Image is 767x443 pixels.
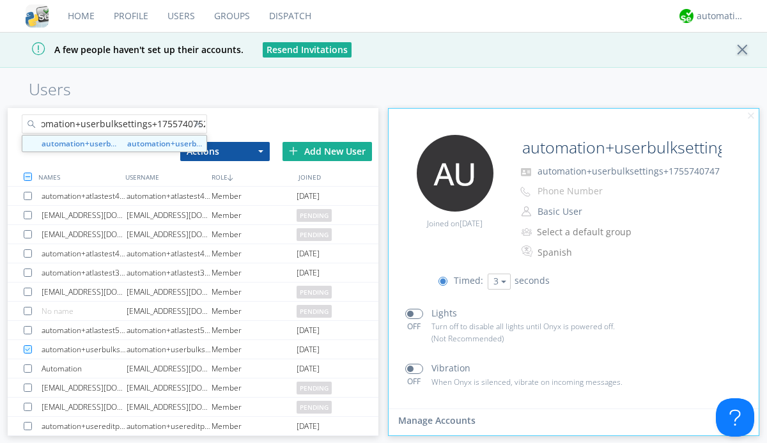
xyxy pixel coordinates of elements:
span: [DATE] [297,417,320,436]
a: No name[EMAIL_ADDRESS][DOMAIN_NAME]Memberpending [8,302,378,321]
span: A few people haven't set up their accounts. [10,43,244,56]
div: Member [212,359,297,378]
div: automation+atlastest4921564737 [127,244,212,263]
img: d2d01cd9b4174d08988066c6d424eccd [679,9,693,23]
div: automation+userbulksettings+1755735034 [127,340,212,359]
span: pending [297,382,332,394]
div: automation+atlas [697,10,745,22]
div: USERNAME [122,167,208,186]
div: [EMAIL_ADDRESS][DOMAIN_NAME] [42,378,127,397]
div: automation+atlastest3142432793 [42,263,127,282]
div: automation+userbulksettings+1755735034 [42,340,127,359]
p: When Onyx is silenced, vibrate on incoming messages. [431,376,644,388]
div: OFF [399,321,428,332]
span: No name [42,306,74,316]
p: Vibration [431,361,470,375]
div: automation+atlastest5280709310 [42,321,127,339]
span: [DATE] [460,218,483,229]
span: pending [297,228,332,241]
img: person-outline.svg [522,206,531,217]
span: [DATE] [297,244,320,263]
span: [DATE] [297,187,320,206]
span: pending [297,209,332,222]
div: [EMAIL_ADDRESS][DOMAIN_NAME] [127,302,212,320]
a: automation+atlastest4921564737automation+atlastest4921564737Member[DATE] [8,244,378,263]
img: plus.svg [289,146,298,155]
img: cancel.svg [747,112,755,121]
div: [EMAIL_ADDRESS][DOMAIN_NAME] [127,378,212,397]
span: [DATE] [297,340,320,359]
iframe: Toggle Customer Support [716,398,754,437]
span: automation+userbulksettings+1755740747 [538,165,720,177]
div: [EMAIL_ADDRESS][DOMAIN_NAME] [42,283,127,301]
a: [EMAIL_ADDRESS][DOMAIN_NAME][EMAIL_ADDRESS][DOMAIN_NAME]Memberpending [8,378,378,398]
a: automation+atlastest4040392479automation+atlastest4040392479Member[DATE] [8,187,378,206]
div: automation+atlastest5280709310 [127,321,212,339]
img: In groups with Translation enabled, this user's messages will be automatically translated to and ... [522,244,534,259]
div: NAMES [35,167,121,186]
a: [EMAIL_ADDRESS][DOMAIN_NAME][EMAIL_ADDRESS][DOMAIN_NAME]Memberpending [8,206,378,225]
div: automation+atlastest4921564737 [42,244,127,263]
a: automation+atlastest3142432793automation+atlastest3142432793Member[DATE] [8,263,378,283]
p: (Not Recommended) [431,332,644,345]
div: Member [212,398,297,416]
span: [DATE] [297,321,320,340]
div: automation+atlastest4040392479 [127,187,212,205]
input: Search users [22,114,207,134]
div: Member [212,244,297,263]
div: Member [212,187,297,205]
div: [EMAIL_ADDRESS][DOMAIN_NAME] [127,359,212,378]
div: OFF [399,376,428,387]
div: Member [212,206,297,224]
div: [EMAIL_ADDRESS][DOMAIN_NAME] [127,398,212,416]
button: 3 [488,274,511,290]
div: [EMAIL_ADDRESS][DOMAIN_NAME] [42,398,127,416]
a: Automation[EMAIL_ADDRESS][DOMAIN_NAME]Member[DATE] [8,359,378,378]
a: automation+userbulksettings+1755735034automation+userbulksettings+1755735034Member[DATE] [8,340,378,359]
p: Lights [431,306,457,320]
div: Select a default group [537,226,644,238]
div: Member [212,283,297,301]
span: pending [297,401,332,414]
a: automation+atlastest5280709310automation+atlastest5280709310Member[DATE] [8,321,378,340]
span: [DATE] [297,263,320,283]
button: Resend Invitations [263,42,352,58]
div: automation+usereditprofile+1755717812 [42,417,127,435]
div: Spanish [538,246,644,259]
span: pending [297,305,332,318]
div: Member [212,263,297,282]
div: [EMAIL_ADDRESS][DOMAIN_NAME] [42,206,127,224]
div: automation+usereditprofile+1755717812 [127,417,212,435]
button: Actions [180,142,270,161]
span: seconds [515,274,550,286]
span: pending [297,286,332,299]
div: JOINED [295,167,382,186]
div: [EMAIL_ADDRESS][DOMAIN_NAME] [127,283,212,301]
div: automation+atlastest3142432793 [127,263,212,282]
div: Member [212,340,297,359]
div: Member [212,302,297,320]
div: Add New User [283,142,372,161]
a: automation+usereditprofile+1755717812automation+usereditprofile+1755717812Member[DATE] [8,417,378,436]
img: 373638.png [417,135,493,212]
img: icon-alert-users-thin-outline.svg [522,223,534,240]
p: Timed: [454,274,483,288]
a: [EMAIL_ADDRESS][DOMAIN_NAME][EMAIL_ADDRESS][DOMAIN_NAME]Memberpending [8,225,378,244]
div: automation+atlastest4040392479 [42,187,127,205]
button: Basic User [533,203,661,221]
div: Member [212,225,297,244]
a: [EMAIL_ADDRESS][DOMAIN_NAME][EMAIL_ADDRESS][DOMAIN_NAME]Memberpending [8,283,378,302]
span: Joined on [427,218,483,229]
strong: automation+userbulksettings+1755740752 [42,138,201,149]
span: [DATE] [297,359,320,378]
div: ROLE [208,167,295,186]
div: Member [212,378,297,397]
div: [EMAIL_ADDRESS][DOMAIN_NAME] [42,225,127,244]
div: Automation [42,359,127,378]
div: [EMAIL_ADDRESS][DOMAIN_NAME] [127,206,212,224]
a: [EMAIL_ADDRESS][DOMAIN_NAME][EMAIL_ADDRESS][DOMAIN_NAME]Memberpending [8,398,378,417]
div: Member [212,321,297,339]
div: [EMAIL_ADDRESS][DOMAIN_NAME] [127,225,212,244]
img: cddb5a64eb264b2086981ab96f4c1ba7 [26,4,49,27]
p: Turn off to disable all lights until Onyx is powered off. [431,320,644,332]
